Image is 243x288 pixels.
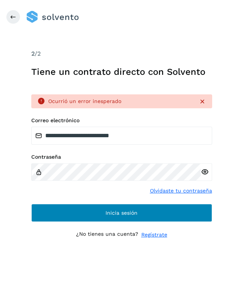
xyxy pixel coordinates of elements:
div: Ocurrió un error inesperado [48,97,193,105]
a: Regístrate [141,231,167,239]
span: 2 [31,50,35,57]
label: Correo electrónico [31,117,212,124]
label: Contraseña [31,154,212,160]
span: Inicia sesión [105,210,138,215]
p: ¿No tienes una cuenta? [76,231,138,239]
a: Olvidaste tu contraseña [150,187,212,195]
button: Inicia sesión [31,204,212,222]
div: /2 [31,49,212,58]
h1: Tiene un contrato directo con Solvento [31,67,212,77]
